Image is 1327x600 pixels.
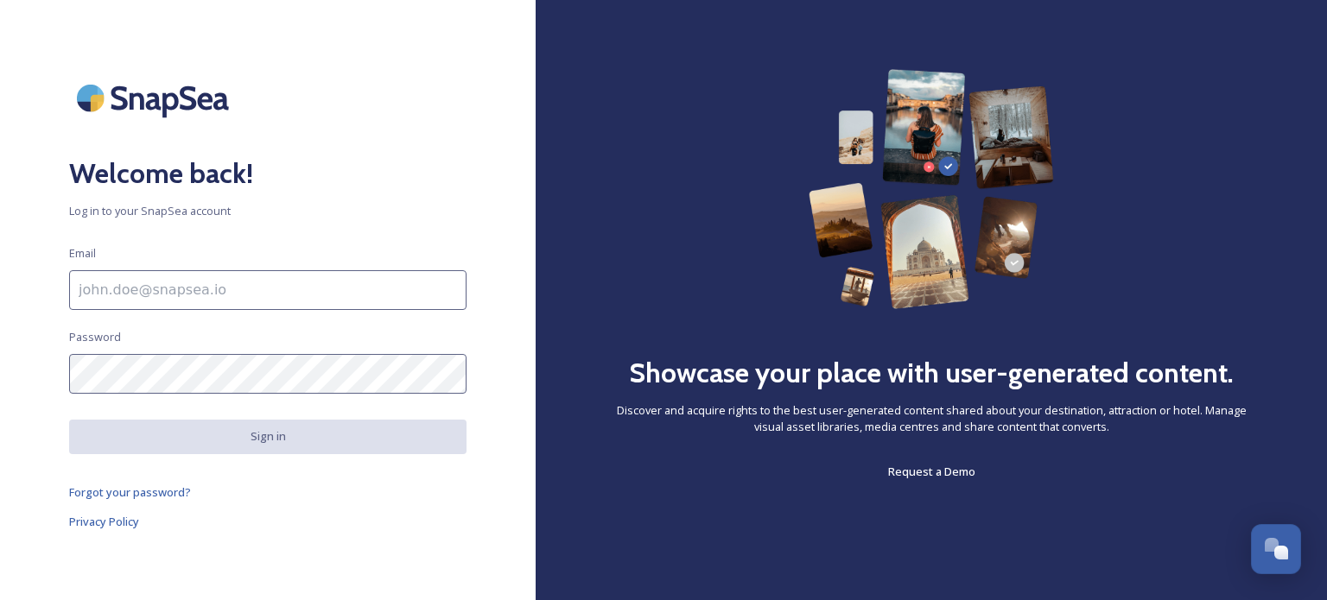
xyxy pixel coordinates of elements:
[605,402,1258,435] span: Discover and acquire rights to the best user-generated content shared about your destination, att...
[69,329,121,345] span: Password
[69,482,467,502] a: Forgot your password?
[888,461,975,482] a: Request a Demo
[69,420,467,453] button: Sign in
[69,153,467,194] h2: Welcome back!
[69,514,139,529] span: Privacy Policy
[888,464,975,479] span: Request a Demo
[629,352,1234,394] h2: Showcase your place with user-generated content.
[69,69,242,127] img: SnapSea Logo
[809,69,1054,309] img: 63b42ca75bacad526042e722_Group%20154-p-800.png
[1251,524,1301,574] button: Open Chat
[69,245,96,262] span: Email
[69,270,467,310] input: john.doe@snapsea.io
[69,484,191,500] span: Forgot your password?
[69,203,467,219] span: Log in to your SnapSea account
[69,511,467,532] a: Privacy Policy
